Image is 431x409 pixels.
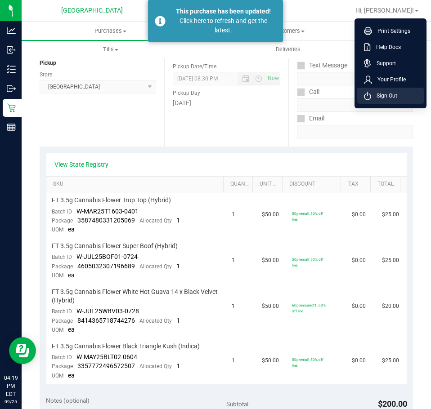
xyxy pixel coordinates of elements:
span: $50.00 [262,302,279,311]
span: 8414365718744276 [77,317,135,324]
span: ea [68,271,75,279]
a: Discount [289,181,337,188]
span: Tills [22,45,199,53]
span: W-MAY25BLT02-0604 [76,353,137,360]
span: ea [68,372,75,379]
span: $0.00 [352,302,366,311]
inline-svg: Inbound [7,45,16,54]
a: Total [377,181,396,188]
span: FT 3.5g Cannabis Flower Super Boof (Hybrid) [52,242,178,250]
span: $50.00 [262,356,279,365]
span: Allocated Qty [139,363,172,369]
label: Call [297,85,319,98]
span: Allocated Qty [139,218,172,224]
span: 1 [176,262,180,270]
a: Unit Price [260,181,278,188]
span: Deliveries [264,45,313,53]
span: [GEOGRAPHIC_DATA] [61,7,123,14]
span: UOM [52,227,63,233]
span: Sign Out [371,91,397,100]
a: View State Registry [54,160,108,169]
span: UOM [52,272,63,279]
span: Batch ID [52,354,72,360]
span: $0.00 [352,356,366,365]
span: 1 [232,302,235,311]
span: 1 [176,317,180,324]
span: 3587480331205069 [77,217,135,224]
a: Quantity [230,181,249,188]
span: W-MAR25T1603-0401 [76,208,139,215]
span: Batch ID [52,308,72,315]
span: 1 [232,256,235,265]
span: Print Settings [372,27,410,36]
a: Tax [348,181,367,188]
input: Format: (999) 999-9999 [297,72,413,85]
span: Batch ID [52,254,72,260]
span: $0.00 [352,256,366,265]
span: Package [52,363,73,369]
label: Store [40,71,52,79]
span: W-JUL25WBV03-0728 [76,307,139,315]
a: Tills [22,40,199,59]
span: 4605032307196689 [77,262,135,270]
span: Package [52,318,73,324]
div: Click here to refresh and get the latest. [171,16,276,35]
label: Pickup Date/Time [173,62,216,71]
span: Help Docs [371,43,401,52]
span: $20.00 [382,302,399,311]
span: 1 [232,210,235,219]
a: Support [364,59,421,68]
span: ea [68,326,75,333]
span: 50premall: 50% off line [292,357,323,368]
a: SKU [53,181,220,188]
inline-svg: Outbound [7,84,16,93]
span: UOM [52,327,63,333]
span: Purchases [22,27,199,35]
inline-svg: Retail [7,103,16,112]
iframe: Resource center [9,337,36,364]
span: Hi, [PERSON_NAME]! [355,7,414,14]
span: FT 3.5g Cannabis Flower White Hot Guava 14 x Black Velvet (Hybrid) [52,288,221,305]
span: Support [371,59,396,68]
inline-svg: Inventory [7,65,16,74]
span: Subtotal [226,400,248,408]
input: Format: (999) 999-9999 [297,98,413,112]
span: Notes (optional) [46,397,90,404]
span: Your Profile [372,75,406,84]
span: Package [52,218,73,224]
label: Email [297,112,324,125]
span: W-JUL25BOF01-0724 [76,253,138,260]
span: ea [68,226,75,233]
strong: Pickup [40,60,56,66]
span: Package [52,263,73,270]
inline-svg: Reports [7,123,16,132]
a: Help Docs [364,43,421,52]
div: [DATE] [173,98,281,108]
span: 1 [176,362,180,369]
span: FT 3.5g Cannabis Flower Black Triangle Kush (Indica) [52,342,200,351]
span: 60premselect1: 60% off line [292,303,326,313]
span: $50.00 [262,256,279,265]
span: $25.00 [382,256,399,265]
span: $50.00 [262,210,279,219]
span: Customers [200,27,377,35]
span: 1 [176,217,180,224]
span: $200.00 [378,399,407,409]
span: 50premall: 50% off line [292,211,323,222]
span: 50premall: 50% off line [292,257,323,267]
span: $25.00 [382,210,399,219]
label: Pickup Day [173,89,200,97]
span: 1 [232,356,235,365]
p: 09/25 [4,398,18,405]
span: Batch ID [52,209,72,215]
div: This purchase has been updated! [171,7,276,16]
li: Sign Out [357,88,424,104]
span: UOM [52,373,63,379]
a: Purchases [22,22,199,40]
p: 04:19 PM EDT [4,374,18,398]
inline-svg: Analytics [7,26,16,35]
span: Allocated Qty [139,263,172,270]
span: FT 3.5g Cannabis Flower Trop Top (Hybrid) [52,196,171,204]
span: $25.00 [382,356,399,365]
span: Allocated Qty [139,318,172,324]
